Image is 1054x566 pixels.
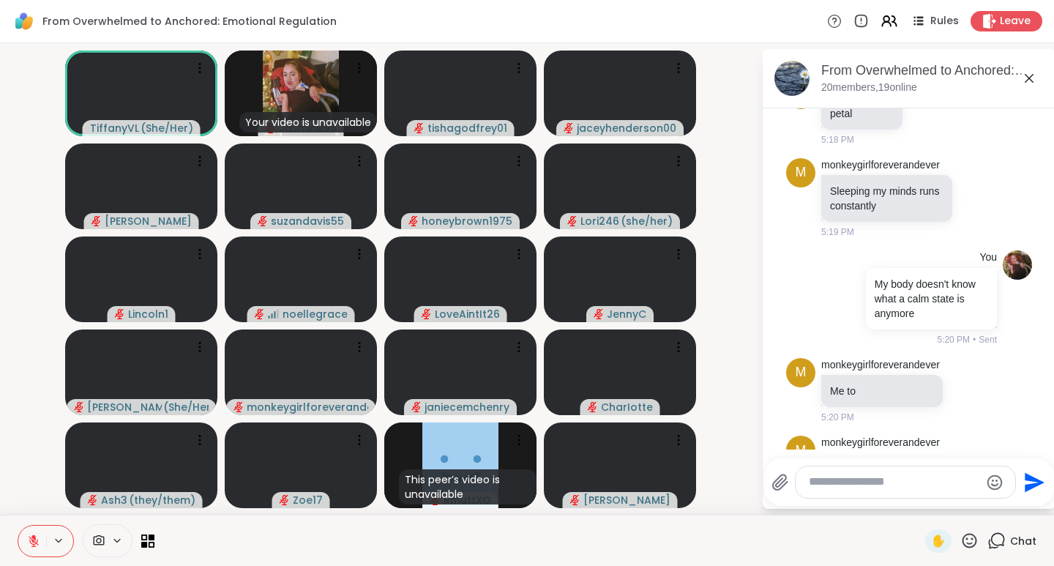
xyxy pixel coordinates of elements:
[233,402,244,412] span: audio-muted
[255,309,265,319] span: audio-muted
[399,469,537,504] div: This peer’s video is unavailable
[821,62,1044,80] div: From Overwhelmed to Anchored: Emotional Regulation, [DATE]
[414,123,425,133] span: audio-muted
[580,214,619,228] span: Lori246
[796,441,807,461] span: m
[830,106,894,121] p: petal
[263,51,339,136] img: Jasmine95
[1003,250,1032,280] img: https://sharewell-space-live.sfo3.digitaloceanspaces.com/user-generated/0818d3a5-ec43-4745-9685-c...
[12,9,37,34] img: ShareWell Logomark
[931,532,946,550] span: ✋
[128,307,168,321] span: Lincoln1
[621,214,673,228] span: ( she/her )
[271,214,344,228] span: suzandavis55
[163,400,209,414] span: ( She/Her )
[583,493,670,507] span: [PERSON_NAME]
[570,495,580,505] span: audio-muted
[425,400,509,414] span: janiecemchenry
[427,121,507,135] span: tishagodfrey01
[796,163,807,182] span: m
[830,384,934,398] p: Me to
[129,493,195,507] span: ( they/them )
[821,158,940,173] a: monkeygirlforeverandever
[101,493,127,507] span: Ash3
[830,184,943,213] p: Sleeping my minds runs constantly
[796,362,807,382] span: m
[422,309,432,319] span: audio-muted
[607,307,646,321] span: JennyC
[115,309,125,319] span: audio-muted
[821,81,917,95] p: 20 members, 19 online
[567,216,578,226] span: audio-muted
[239,112,377,133] div: Your video is unavailable
[435,307,500,321] span: LoveAintIt26
[42,14,337,29] span: From Overwhelmed to Anchored: Emotional Regulation
[408,216,419,226] span: audio-muted
[422,422,498,508] img: RmuttXO
[91,216,102,226] span: audio-muted
[875,277,988,321] p: My body doesn't know what a calm state is anymore
[594,309,604,319] span: audio-muted
[411,402,422,412] span: audio-muted
[930,14,959,29] span: Rules
[821,411,854,424] span: 5:20 PM
[937,333,970,346] span: 5:20 PM
[821,436,940,450] a: monkeygirlforeverandever
[88,495,98,505] span: audio-muted
[601,400,653,414] span: CharIotte
[1010,534,1036,548] span: Chat
[87,400,162,414] span: [PERSON_NAME]
[564,123,574,133] span: audio-muted
[774,61,810,96] img: From Overwhelmed to Anchored: Emotional Regulation, Oct 14
[141,121,193,135] span: ( She/Her )
[809,474,979,490] textarea: Type your message
[247,400,368,414] span: monkeygirlforeverandever
[979,333,997,346] span: Sent
[588,402,598,412] span: audio-muted
[293,493,323,507] span: Zoe17
[422,214,512,228] span: honeybrown1975
[973,333,976,346] span: •
[986,474,1003,491] button: Emoji picker
[283,307,348,321] span: noellegrace
[821,226,854,239] span: 5:19 PM
[105,214,192,228] span: [PERSON_NAME]
[258,216,268,226] span: audio-muted
[1000,14,1031,29] span: Leave
[577,121,676,135] span: jaceyhenderson00
[74,402,84,412] span: audio-muted
[979,250,997,265] h4: You
[1016,466,1049,499] button: Send
[821,358,940,373] a: monkeygirlforeverandever
[90,121,139,135] span: TiffanyVL
[821,133,854,146] span: 5:18 PM
[280,495,290,505] span: audio-muted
